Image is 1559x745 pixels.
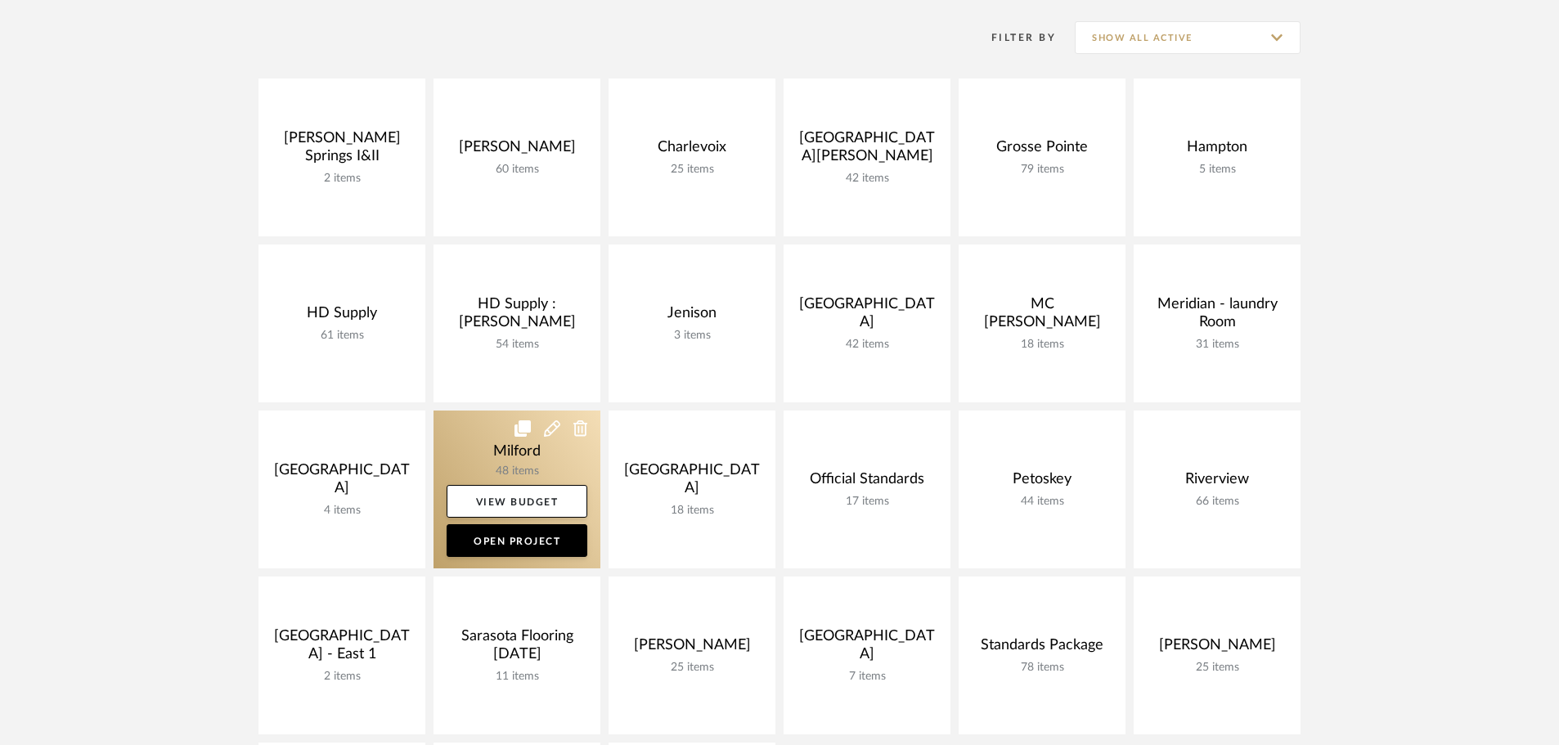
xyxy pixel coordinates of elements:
[447,338,587,352] div: 54 items
[272,670,412,684] div: 2 items
[447,524,587,557] a: Open Project
[622,461,762,504] div: [GEOGRAPHIC_DATA]
[272,504,412,518] div: 4 items
[972,138,1112,163] div: Grosse Pointe
[622,163,762,177] div: 25 items
[972,495,1112,509] div: 44 items
[797,172,937,186] div: 42 items
[272,129,412,172] div: [PERSON_NAME] Springs I&II
[622,138,762,163] div: Charlevoix
[622,636,762,661] div: [PERSON_NAME]
[970,29,1056,46] div: Filter By
[272,627,412,670] div: [GEOGRAPHIC_DATA] - East 1
[447,485,587,518] a: View Budget
[622,329,762,343] div: 3 items
[272,329,412,343] div: 61 items
[1147,661,1287,675] div: 25 items
[972,636,1112,661] div: Standards Package
[797,627,937,670] div: [GEOGRAPHIC_DATA]
[622,304,762,329] div: Jenison
[972,338,1112,352] div: 18 items
[797,495,937,509] div: 17 items
[1147,470,1287,495] div: Riverview
[797,338,937,352] div: 42 items
[797,470,937,495] div: Official Standards
[272,172,412,186] div: 2 items
[447,138,587,163] div: [PERSON_NAME]
[622,504,762,518] div: 18 items
[447,295,587,338] div: HD Supply : [PERSON_NAME]
[972,470,1112,495] div: Petoskey
[1147,495,1287,509] div: 66 items
[797,670,937,684] div: 7 items
[972,295,1112,338] div: MC [PERSON_NAME]
[1147,138,1287,163] div: Hampton
[447,670,587,684] div: 11 items
[1147,295,1287,338] div: Meridian - laundry Room
[972,163,1112,177] div: 79 items
[272,304,412,329] div: HD Supply
[972,661,1112,675] div: 78 items
[797,129,937,172] div: [GEOGRAPHIC_DATA][PERSON_NAME]
[1147,636,1287,661] div: [PERSON_NAME]
[797,295,937,338] div: [GEOGRAPHIC_DATA]
[447,163,587,177] div: 60 items
[1147,163,1287,177] div: 5 items
[272,461,412,504] div: [GEOGRAPHIC_DATA]
[1147,338,1287,352] div: 31 items
[447,627,587,670] div: Sarasota Flooring [DATE]
[622,661,762,675] div: 25 items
